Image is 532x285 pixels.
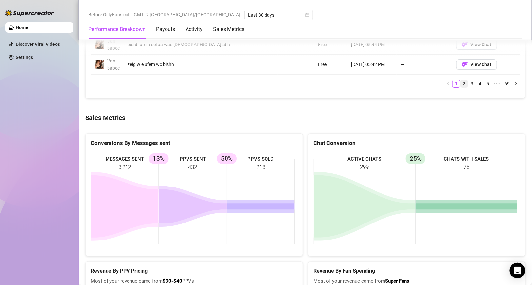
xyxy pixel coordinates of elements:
div: Performance Breakdown [89,26,146,33]
a: Settings [16,55,33,60]
img: Vaniibabee [95,40,104,49]
img: logo-BBDzfeDw.svg [5,10,54,16]
div: zeig wie ufem wc bishh [128,61,274,68]
li: 2 [460,80,468,88]
img: OF [462,61,468,68]
span: right [514,82,518,86]
span: GMT+2 [GEOGRAPHIC_DATA]/[GEOGRAPHIC_DATA] [134,10,240,20]
a: 69 [502,80,512,87]
a: 5 [484,80,491,87]
li: 3 [468,80,476,88]
span: Before OnlyFans cut [89,10,130,20]
span: View Chat [471,62,492,67]
div: Open Intercom Messenger [510,263,525,278]
li: Next 5 Pages [492,80,502,88]
b: Super Fans [385,278,410,284]
h5: Revenue By PPV Pricing [91,267,297,275]
a: OFView Chat [456,44,497,49]
li: Previous Page [444,80,452,88]
button: left [444,80,452,88]
span: Vaniibabee [107,58,120,71]
span: Last 30 days [248,10,309,20]
a: 1 [453,80,460,87]
img: OF [462,41,468,48]
button: OFView Chat [456,59,497,70]
td: Free [314,35,347,55]
a: 3 [468,80,476,87]
span: View Chat [471,42,492,47]
td: — [397,35,452,55]
div: Activity [186,26,203,33]
li: 4 [476,80,484,88]
div: Chat Conversion [314,139,520,148]
button: right [512,80,520,88]
span: ••• [492,80,502,88]
li: 1 [452,80,460,88]
li: 69 [502,80,512,88]
a: 4 [476,80,483,87]
td: Free [314,55,347,75]
span: left [446,82,450,86]
li: 5 [484,80,492,88]
h4: Sales Metrics [85,113,525,122]
a: Home [16,25,28,30]
div: Payouts [156,26,175,33]
img: Vaniibabee [95,60,104,69]
h5: Revenue By Fan Spending [314,267,520,275]
button: OFView Chat [456,39,497,50]
div: Conversions By Messages sent [91,139,297,148]
a: 2 [461,80,468,87]
li: Next Page [512,80,520,88]
td: — [397,55,452,75]
a: Discover Viral Videos [16,42,60,47]
a: OFView Chat [456,63,497,69]
td: [DATE] 05:42 PM [347,55,397,75]
div: bishh ufem sofaa was [DEMOGRAPHIC_DATA] ahh [128,41,274,48]
b: $30-$40 [163,278,182,284]
div: Sales Metrics [213,26,244,33]
td: [DATE] 05:44 PM [347,35,397,55]
span: calendar [305,13,309,17]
